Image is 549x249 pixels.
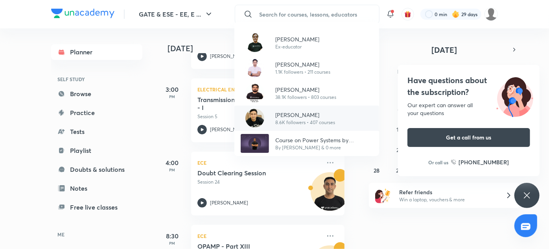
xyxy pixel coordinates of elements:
[275,94,336,101] p: 38.1K followers • 803 courses
[234,131,379,156] a: AvatarCourse on Power Systems by [PERSON_NAME]By [PERSON_NAME] & 0 more
[275,60,330,69] p: [PERSON_NAME]
[245,33,264,52] img: Avatar
[234,80,379,106] a: Avatar[PERSON_NAME]38.1K followers • 803 courses
[275,119,335,126] p: 8.6K followers • 407 courses
[490,74,540,117] img: ttu_illustration_new.svg
[234,55,379,80] a: Avatar[PERSON_NAME]1.1K followers • 211 courses
[451,158,509,166] a: [PHONE_NUMBER]
[275,69,330,76] p: 1.1K followers • 211 courses
[407,74,530,98] h4: Have questions about the subscription?
[241,134,269,153] img: Avatar
[234,106,379,131] a: Avatar[PERSON_NAME]8.6K followers • 407 courses
[275,136,373,144] p: Course on Power Systems by [PERSON_NAME]
[245,58,264,77] img: Avatar
[407,128,530,147] button: Get a call from us
[245,109,264,128] img: Avatar
[275,85,336,94] p: [PERSON_NAME]
[275,35,319,43] p: [PERSON_NAME]
[275,43,319,50] p: Ex-educator
[429,159,449,166] p: Or call us
[275,144,373,151] p: By [PERSON_NAME] & 0 more
[459,158,509,166] h6: [PHONE_NUMBER]
[407,101,530,117] div: Our expert can answer all your questions
[245,84,264,102] img: Avatar
[275,111,335,119] p: [PERSON_NAME]
[234,30,379,55] a: Avatar[PERSON_NAME]Ex-educator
